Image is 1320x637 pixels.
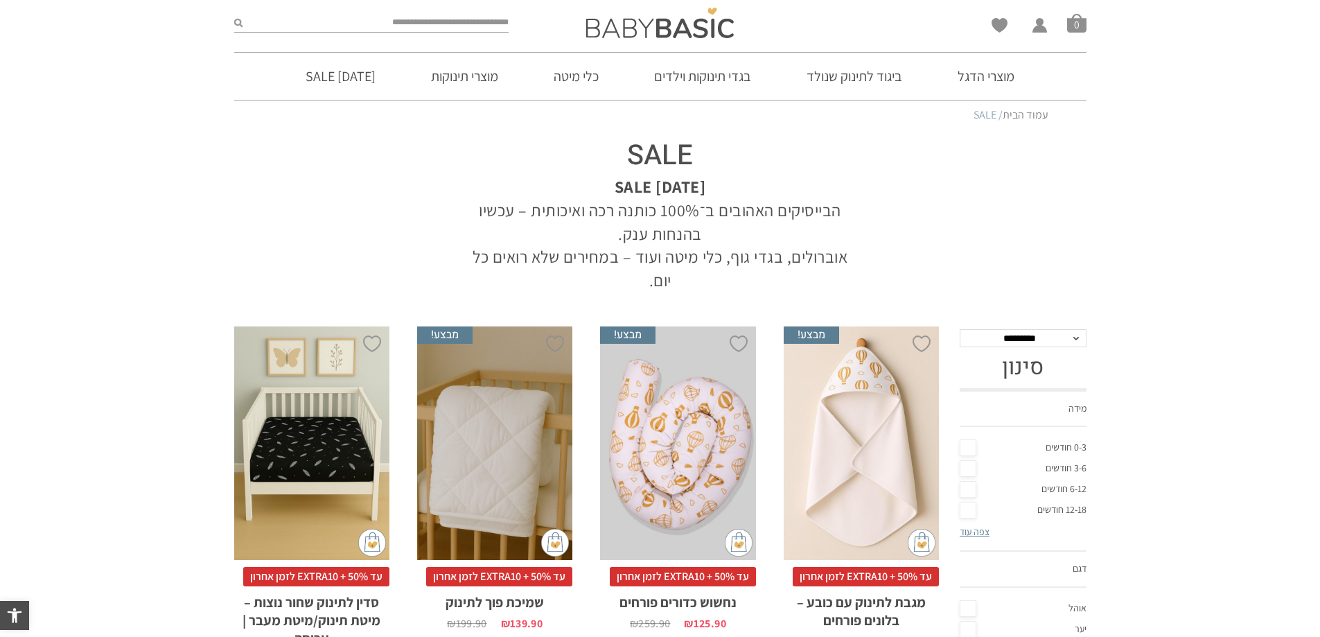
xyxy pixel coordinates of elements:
[992,18,1007,33] a: Wishlist
[684,616,693,631] span: ₪
[358,529,386,557] img: cat-mini-atc.png
[610,567,756,586] span: עד 50% + EXTRA10 לזמן אחרון
[725,529,753,557] img: cat-mini-atc.png
[784,326,839,343] span: מבצע!
[960,598,1086,619] a: אוהל
[960,392,1086,428] a: מידה
[533,53,619,100] a: כלי מיטה
[463,137,858,175] h1: SALE
[600,586,755,611] h2: נחשוש כדורים פורחים
[447,616,455,631] span: ₪
[960,479,1086,500] a: 6-12 חודשים
[417,326,473,343] span: מבצע!
[992,18,1007,37] span: Wishlist
[541,529,569,557] img: cat-mini-atc.png
[908,529,935,557] img: cat-mini-atc.png
[937,53,1035,100] a: מוצרי הדגל
[784,586,939,629] h2: מגבת לתינוק עם כובע – בלונים פורחים
[960,354,1086,381] h3: סינון
[1067,13,1086,33] a: סל קניות0
[272,107,1048,123] nav: Breadcrumb
[630,616,670,631] bdi: 259.90
[630,616,638,631] span: ₪
[786,53,923,100] a: ביגוד לתינוק שנולד
[960,525,989,538] a: צפה עוד
[463,175,858,292] p: הבייסיקים האהובים ב־100% כותנה רכה ואיכותית – עכשיו בהנחות ענק. אוברולים, בגדי גוף, כלי מיטה ועוד...
[417,326,572,629] a: מבצע! שמיכת פוך לתינוק עד 50% + EXTRA10 לזמן אחרוןשמיכת פוך לתינוק
[960,437,1086,458] a: 0-3 חודשים
[960,458,1086,479] a: 3-6 חודשים
[586,8,734,38] img: Baby Basic בגדי תינוקות וילדים אונליין
[285,53,396,100] a: [DATE] SALE
[1003,107,1048,122] a: עמוד הבית
[633,53,772,100] a: בגדי תינוקות וילדים
[960,500,1086,521] a: 12-18 חודשים
[501,616,543,631] bdi: 139.90
[600,326,755,629] a: מבצע! נחשוש כדורים פורחים עד 50% + EXTRA10 לזמן אחרוןנחשוש כדורים פורחים
[501,616,510,631] span: ₪
[600,326,655,343] span: מבצע!
[793,567,939,586] span: עד 50% + EXTRA10 לזמן אחרון
[243,567,389,586] span: עד 50% + EXTRA10 לזמן אחרון
[960,552,1086,588] a: דגם
[1067,13,1086,33] span: סל קניות
[615,175,706,198] strong: [DATE] SALE
[960,329,1086,347] select: הזמנה בחנות
[447,616,486,631] bdi: 199.90
[684,616,725,631] bdi: 125.90
[417,586,572,611] h2: שמיכת פוך לתינוק
[410,53,519,100] a: מוצרי תינוקות
[426,567,572,586] span: עד 50% + EXTRA10 לזמן אחרון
